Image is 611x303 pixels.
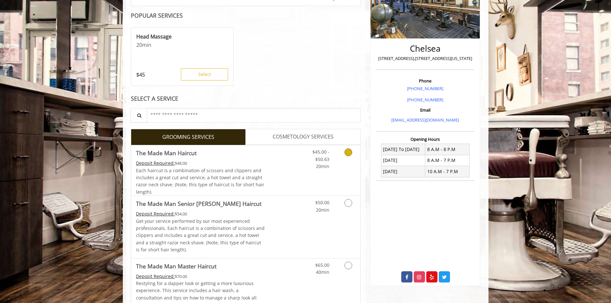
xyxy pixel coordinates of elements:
h3: Email [378,108,473,112]
a: [PHONE_NUMBER] [407,86,443,91]
span: GROOMING SERVICES [162,133,214,141]
div: $54.00 [136,210,265,217]
span: 20min [316,163,329,169]
td: 8 A.M - 7 P.M [425,155,470,166]
span: $45.00 - $50.63 [312,149,329,162]
p: [STREET_ADDRESS],[STREET_ADDRESS][US_STATE] [378,55,473,62]
span: 20min [316,207,329,213]
span: min [142,41,151,48]
span: Each haircut is a combination of scissors and clippers and includes a great cut and service, a ho... [136,167,264,195]
div: $48.00 [136,160,265,167]
a: [PHONE_NUMBER] [407,97,443,103]
td: 10 A.M - 7 P.M [425,166,470,177]
b: The Made Man Master Haircut [136,262,216,271]
button: Service Search [131,108,147,122]
p: 45 [136,71,145,78]
h3: Opening Hours [376,137,474,141]
td: 8 A.M - 8 P.M [425,144,470,155]
span: 40min [316,269,329,275]
p: 20 [136,41,228,48]
b: The Made Man Senior [PERSON_NAME] Haircut [136,199,261,208]
td: [DATE] To [DATE] [381,144,425,155]
b: The Made Man Haircut [136,148,197,157]
td: [DATE] [381,166,425,177]
span: This service needs some Advance to be paid before we block your appointment [136,211,175,217]
span: $ [136,71,139,78]
td: [DATE] [381,155,425,166]
h3: Phone [378,79,473,83]
button: Select [181,68,228,80]
span: This service needs some Advance to be paid before we block your appointment [136,273,175,279]
p: Get your service performed by our most experienced professionals. Each haircut is a combination o... [136,218,265,254]
div: SELECT A SERVICE [131,96,361,102]
span: COSMETOLOGY SERVICES [273,133,334,141]
h2: Chelsea [378,44,473,53]
b: POPULAR SERVICES [131,12,183,19]
span: $65.00 [315,262,329,268]
p: Head Massage [136,33,228,40]
span: This service needs some Advance to be paid before we block your appointment [136,160,175,166]
span: $50.00 [315,199,329,206]
div: $70.00 [136,273,265,280]
a: [EMAIL_ADDRESS][DOMAIN_NAME] [391,117,459,123]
